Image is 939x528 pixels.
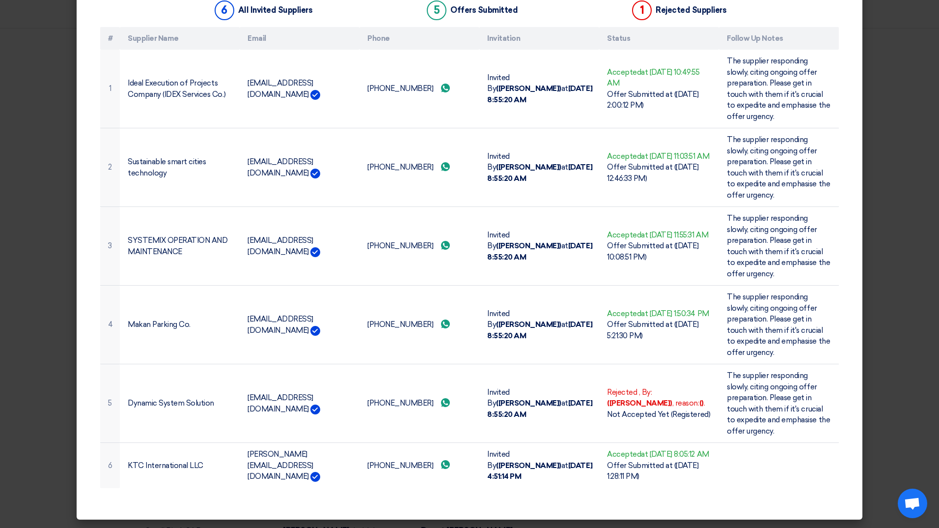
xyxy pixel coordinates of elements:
td: Sustainable smart cities technology [120,128,240,207]
span: The supplier responding slowly, citing ongoing offer preparation. Please get in touch with them i... [727,293,830,357]
td: [PHONE_NUMBER] [359,128,479,207]
td: [PHONE_NUMBER] [359,443,479,488]
img: Verified Account [310,90,320,100]
td: SYSTEMIX OPERATION AND MAINTENANCE [120,207,240,286]
div: Accepted [607,449,711,460]
b: ([PERSON_NAME]) [496,163,561,172]
b: [DATE] 8:55:20 AM [487,399,592,419]
td: 6 [100,443,120,488]
span: Invited By at [487,231,592,262]
td: KTC International LLC [120,443,240,488]
span: at [DATE] 11:55:31 AM [641,231,708,239]
b: ([PERSON_NAME]) [607,399,672,408]
th: Supplier Name [120,27,240,50]
div: 6 [215,0,234,20]
div: 1 [632,0,652,20]
b: ([PERSON_NAME]) [496,399,561,408]
th: Follow Up Notes [719,27,839,50]
td: [PHONE_NUMBER] [359,286,479,364]
div: Not Accepted Yet (Registered) [607,409,711,420]
span: at [DATE] 11:03:51 AM [641,152,709,161]
img: Verified Account [310,326,320,336]
b: [DATE] 8:55:20 AM [487,84,592,104]
span: Rejected [607,388,637,397]
th: Phone [359,27,479,50]
th: Email [240,27,359,50]
div: Rejected Suppliers [656,5,726,15]
td: Makan Parking Co. [120,286,240,364]
div: Accepted [607,308,711,320]
b: ([PERSON_NAME]) [496,84,561,93]
span: The supplier responding slowly, citing ongoing offer preparation. Please get in touch with them i... [727,214,830,278]
div: 5 [427,0,446,20]
b: [DATE] 8:55:20 AM [487,320,592,340]
span: Invited By at [487,388,592,419]
div: Offer Submitted at ([DATE] 12:46:33 PM) [607,162,711,184]
div: Offer Submitted at ([DATE] 1:28:11 PM) [607,460,711,482]
td: Ideal Execution of Projects Company (IDEX Services Co.) [120,50,240,128]
td: [PHONE_NUMBER] [359,364,479,443]
td: 4 [100,286,120,364]
div: Offer Submitted at ([DATE] 10:08:51 PM) [607,240,711,263]
div: Accepted [607,151,711,162]
img: Verified Account [310,405,320,414]
td: [EMAIL_ADDRESS][DOMAIN_NAME] [240,50,359,128]
img: Verified Account [310,472,320,482]
div: Accepted [607,67,711,89]
span: at [DATE] 10:49:55 AM [607,68,700,88]
span: Invited By at [487,450,592,481]
div: Accepted [607,230,711,241]
span: Invited By at [487,152,592,183]
td: [EMAIL_ADDRESS][DOMAIN_NAME] [240,207,359,286]
div: All Invited Suppliers [238,5,313,15]
img: Verified Account [310,169,320,178]
span: Invited By at [487,73,592,104]
div: Open chat [898,489,927,518]
b: [DATE] 8:55:20 AM [487,241,592,262]
td: 5 [100,364,120,443]
td: [PHONE_NUMBER] [359,50,479,128]
b: ([PERSON_NAME]) [496,320,561,329]
b: () [699,399,704,408]
b: ([PERSON_NAME]) [496,241,561,250]
div: Offers Submitted [450,5,518,15]
td: 1 [100,50,120,128]
b: [DATE] 8:55:20 AM [487,163,592,183]
span: The supplier responding slowly, citing ongoing offer preparation. Please get in touch with them i... [727,135,830,200]
th: Status [599,27,719,50]
span: at [DATE] 8:05:12 AM [641,450,709,459]
td: 2 [100,128,120,207]
span: The supplier responding slowly, citing ongoing offer preparation. Please get in touch with them i... [727,57,830,121]
span: Invited By at [487,309,592,340]
td: [EMAIL_ADDRESS][DOMAIN_NAME] [240,286,359,364]
th: Invitation [479,27,599,50]
div: Offer Submitted at ([DATE] 5:21:30 PM) [607,319,711,341]
div: Offer Submitted at ([DATE] 2:00:12 PM) [607,89,711,111]
img: Verified Account [310,247,320,257]
td: Dynamic System Solution [120,364,240,443]
span: The supplier responding slowly, citing ongoing offer preparation. Please get in touch with them i... [727,371,830,436]
td: [EMAIL_ADDRESS][DOMAIN_NAME] [240,128,359,207]
td: [EMAIL_ADDRESS][DOMAIN_NAME] [240,364,359,443]
th: # [100,27,120,50]
td: 3 [100,207,120,286]
td: [PHONE_NUMBER] [359,207,479,286]
td: [PERSON_NAME][EMAIL_ADDRESS][DOMAIN_NAME] [240,443,359,488]
span: at [DATE] 1:50:34 PM [641,309,709,318]
b: ([PERSON_NAME]) [496,461,561,470]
